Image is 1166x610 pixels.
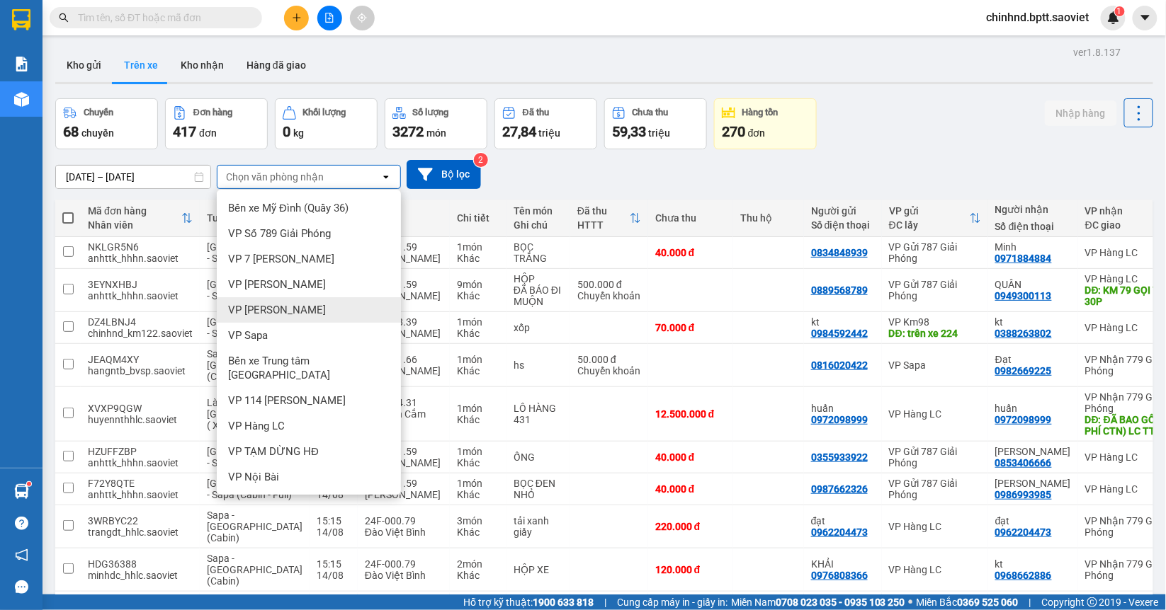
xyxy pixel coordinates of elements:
[514,403,563,414] div: LÔ HÀNG
[207,478,302,500] span: [GEOGRAPHIC_DATA] - Sapa (Cabin - Full)
[55,98,158,149] button: Chuyến68chuyến
[577,219,630,231] div: HTTT
[633,108,669,117] div: Chưa thu
[995,365,1052,376] div: 0982669225
[88,570,193,581] div: minhdc_hhlc.saoviet
[740,212,797,224] div: Thu hộ
[889,564,981,575] div: VP Hàng LC
[457,279,499,290] div: 9 món
[655,322,726,333] div: 70.000 đ
[88,316,193,328] div: DZ4LBNJ4
[317,570,351,581] div: 14/08
[457,316,499,328] div: 1 món
[88,414,193,425] div: huyennthhlc.saoviet
[365,446,443,457] div: 29H-961.59
[811,205,875,217] div: Người gửi
[457,403,499,414] div: 1 món
[78,10,245,25] input: Tìm tên, số ĐT hoặc mã đơn
[538,127,560,139] span: triệu
[1107,11,1120,24] img: icon-new-feature
[494,98,597,149] button: Đã thu27,84 triệu
[207,397,302,431] span: Lào Cai - [GEOGRAPHIC_DATA] ( Xe tải )
[889,219,970,231] div: ĐC lấy
[523,108,549,117] div: Đã thu
[88,241,193,253] div: NKLGR5N6
[228,277,326,292] span: VP [PERSON_NAME]
[714,98,817,149] button: Hàng tồn270đơn
[228,252,334,266] span: VP 7 [PERSON_NAME]
[958,597,1019,608] strong: 0369 525 060
[1029,594,1031,610] span: |
[365,526,443,538] div: Đào Việt Bình
[365,205,443,217] div: Xe
[811,558,875,570] div: KHẢI
[577,354,641,365] div: 50.000 đ
[570,200,648,237] th: Toggle SortBy
[514,478,563,500] div: BỌC ĐEN NHỎ
[1085,219,1166,231] div: ĐC giao
[165,98,268,149] button: Đơn hàng417đơn
[811,483,868,495] div: 0987662326
[457,354,499,365] div: 1 món
[811,526,868,538] div: 0962204473
[293,127,304,139] span: kg
[1087,597,1097,607] span: copyright
[502,123,536,140] span: 27,84
[426,127,446,139] span: món
[889,521,981,532] div: VP Hàng LC
[655,564,726,575] div: 120.000 đ
[14,57,29,71] img: solution-icon
[380,171,392,183] svg: open
[88,489,193,500] div: anhttk_hhhn.saoviet
[169,48,235,82] button: Kho nhận
[207,212,302,224] div: Tuyến
[365,316,443,328] div: 29H-898.39
[514,564,563,575] div: HỘP XE
[88,558,193,570] div: HDG36388
[12,9,30,30] img: logo-vxr
[514,515,563,538] div: tải xanh giầy
[59,13,69,23] span: search
[317,6,342,30] button: file-add
[350,6,375,30] button: aim
[514,219,563,231] div: Ghi chú
[889,279,981,301] div: VP Gửi 787 Giải Phóng
[228,470,279,484] span: VP Nội Bài
[55,48,113,82] button: Kho gửi
[457,526,499,538] div: Khác
[207,348,302,382] span: Sapa - [GEOGRAPHIC_DATA] (Cabin)
[1115,6,1125,16] sup: 1
[1117,6,1122,16] span: 1
[742,108,779,117] div: Hàng tồn
[1085,205,1166,217] div: VP nhận
[655,212,726,224] div: Chưa thu
[889,205,970,217] div: VP gửi
[889,328,981,339] div: DĐ: trên xe 224
[207,316,302,339] span: [GEOGRAPHIC_DATA] - Sapa (Cabin - Full)
[207,510,302,543] span: Sapa - [GEOGRAPHIC_DATA] (Cabin)
[207,279,302,301] span: [GEOGRAPHIC_DATA] - Sapa (Cabin - Full)
[514,284,563,307] div: ĐÃ BÁO ĐI MUỘN
[457,515,499,526] div: 3 món
[228,201,349,215] span: Bến xe Mỹ Đình (Quầy 36)
[811,316,875,328] div: kt
[88,478,193,489] div: F72Y8QTE
[909,599,913,605] span: ⚪️
[514,359,563,371] div: hs
[776,597,905,608] strong: 0708 023 035 - 0935 103 250
[457,290,499,301] div: Khác
[14,92,29,107] img: warehouse-icon
[811,414,868,425] div: 0972098999
[199,127,217,139] span: đơn
[731,594,905,610] span: Miền Nam
[514,241,563,264] div: BỌC TRẮNG
[392,123,424,140] span: 3272
[514,205,563,217] div: Tên món
[811,328,868,339] div: 0984592442
[889,241,981,264] div: VP Gửi 787 Giải Phóng
[811,403,875,414] div: huấn
[365,354,443,365] div: 29H-961.66
[56,166,210,188] input: Select a date range.
[995,414,1052,425] div: 0972098999
[457,558,499,570] div: 2 món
